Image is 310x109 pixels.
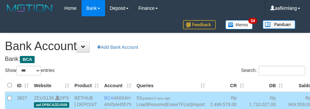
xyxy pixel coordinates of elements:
[72,79,101,92] th: Product: activate to sort column ascending
[5,40,305,53] h1: Bank Account
[166,102,191,107] a: EraseTFList
[225,20,253,29] img: Button%20Memo.svg
[104,102,131,107] a: ANISAH5575
[183,20,216,29] img: Feedback.jpg
[136,95,170,101] span: 53
[93,42,142,53] a: Add Bank Account
[259,66,305,75] input: Search:
[104,95,114,101] span: BCA
[14,79,31,92] th: ID: activate to sort column ascending
[34,95,54,101] a: ZEUS138
[241,66,305,75] label: Search:
[101,79,134,92] th: Account: activate to sort column ascending
[5,56,305,62] h4: Bank:
[31,79,72,92] th: Website: activate to sort column ascending
[136,102,147,107] a: Load
[134,79,207,92] th: Queries: activate to sort column ascending
[221,16,258,33] a: 34
[16,66,41,75] select: Showentries
[263,20,295,29] img: panduan.png
[20,56,35,63] span: BCA
[34,102,69,108] span: aaf-DPBCAZEUS08
[247,79,286,92] th: DB: activate to sort column ascending
[5,66,54,75] label: Show entries
[248,18,257,24] span: 34
[208,79,247,92] th: CR: activate to sort column ascending
[148,102,165,107] a: Resume
[5,3,54,13] img: MOTION_logo.png
[142,97,170,100] span: updated 5 secs ago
